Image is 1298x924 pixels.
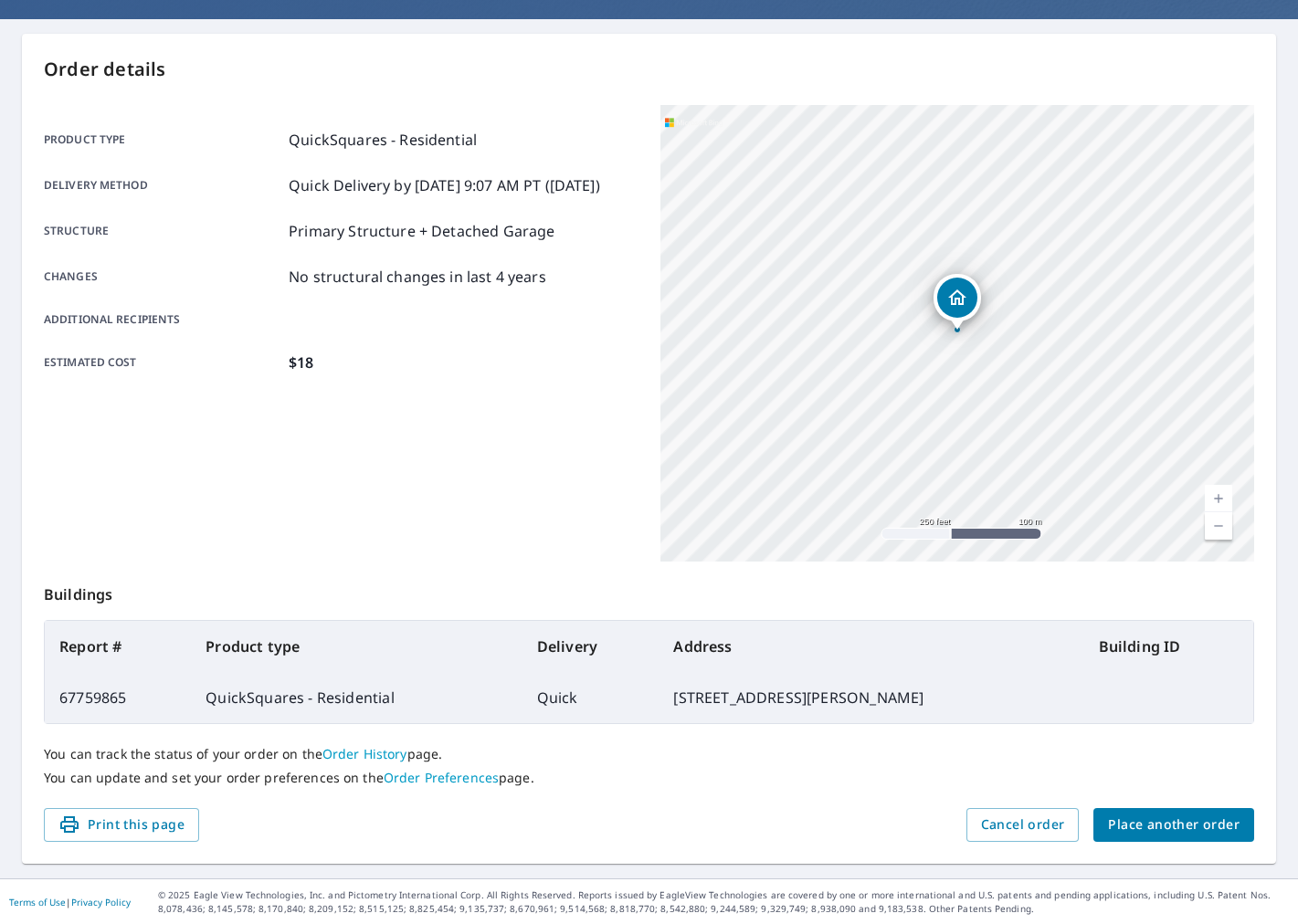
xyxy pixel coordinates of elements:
[9,897,131,908] p: |
[44,746,1254,762] p: You can track the status of your order on the page.
[158,888,1289,916] p: © 2025 Eagle View Technologies, Inc. and Pictometry International Corp. All Rights Reserved. Repo...
[45,672,191,723] td: 67759865
[58,814,185,836] span: Print this page
[1205,485,1232,512] a: Current Level 17, Zoom In
[934,274,981,331] div: Dropped pin, building 1, Residential property, 4914 County Road 4700 Kennard, TX 75847
[981,814,1065,836] span: Cancel order
[289,266,546,288] p: No structural changes in last 4 years
[44,129,281,151] p: Product type
[44,220,281,242] p: Structure
[1093,808,1254,842] button: Place another order
[522,672,660,723] td: Quick
[44,562,1254,620] p: Buildings
[191,621,522,672] th: Product type
[44,770,1254,786] p: You can update and set your order preferences on the page.
[44,311,281,328] p: Additional recipients
[1108,814,1240,836] span: Place another order
[191,672,522,723] td: QuickSquares - Residential
[659,672,1083,723] td: [STREET_ADDRESS][PERSON_NAME]
[659,621,1083,672] th: Address
[289,129,477,151] p: QuickSquares - Residential
[44,266,281,288] p: Changes
[384,769,499,786] a: Order Preferences
[289,174,600,196] p: Quick Delivery by [DATE] 9:07 AM PT ([DATE])
[522,621,660,672] th: Delivery
[9,896,66,908] a: Terms of Use
[1205,512,1232,540] a: Current Level 17, Zoom Out
[289,352,313,373] p: $18
[322,745,407,762] a: Order History
[44,352,281,373] p: Estimated cost
[966,808,1080,842] button: Cancel order
[44,56,1254,83] p: Order details
[71,896,131,908] a: Privacy Policy
[289,220,554,242] p: Primary Structure + Detached Garage
[44,808,199,842] button: Print this page
[45,621,191,672] th: Report #
[1084,621,1253,672] th: Building ID
[44,174,281,196] p: Delivery method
